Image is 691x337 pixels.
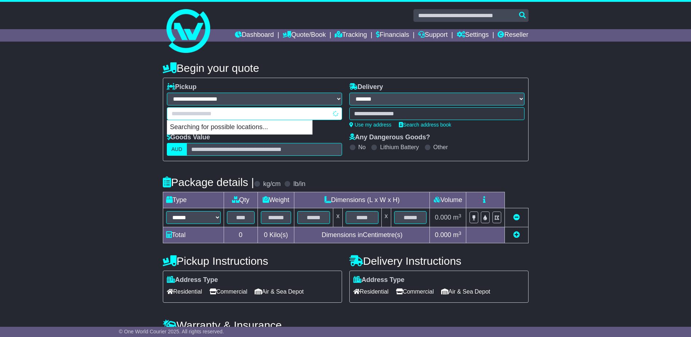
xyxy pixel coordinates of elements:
label: Any Dangerous Goods? [349,133,430,142]
label: Other [433,144,448,151]
a: Search address book [399,122,451,128]
td: Kilo(s) [258,227,294,243]
h4: Begin your quote [163,62,529,74]
typeahead: Please provide city [167,107,342,120]
span: 0 [264,231,267,239]
label: No [358,144,366,151]
a: Reseller [498,29,528,42]
h4: Delivery Instructions [349,255,529,267]
td: Qty [224,192,258,208]
label: kg/cm [263,180,280,188]
td: Total [163,227,224,243]
span: 0.000 [435,214,451,221]
p: Searching for possible locations... [167,120,312,134]
span: Residential [167,286,202,297]
sup: 3 [459,231,462,236]
span: m [453,214,462,221]
span: Air & Sea Depot [441,286,490,297]
label: lb/in [293,180,305,188]
label: Delivery [349,83,383,91]
td: Dimensions (L x W x H) [294,192,430,208]
a: Use my address [349,122,392,128]
a: Settings [457,29,489,42]
span: m [453,231,462,239]
h4: Package details | [163,176,254,188]
label: Goods Value [167,133,210,142]
span: 0.000 [435,231,451,239]
label: Address Type [167,276,218,284]
span: © One World Courier 2025. All rights reserved. [119,329,224,334]
a: Financials [376,29,409,42]
a: Tracking [335,29,367,42]
a: Add new item [513,231,520,239]
td: Type [163,192,224,208]
h4: Pickup Instructions [163,255,342,267]
a: Support [418,29,448,42]
td: Dimensions in Centimetre(s) [294,227,430,243]
td: Weight [258,192,294,208]
span: Commercial [209,286,247,297]
sup: 3 [459,213,462,218]
label: Lithium Battery [380,144,419,151]
label: Pickup [167,83,197,91]
label: Address Type [353,276,405,284]
span: Air & Sea Depot [255,286,304,297]
label: AUD [167,143,187,156]
td: Volume [430,192,466,208]
a: Dashboard [235,29,274,42]
a: Quote/Book [283,29,326,42]
td: x [333,208,343,227]
td: 0 [224,227,258,243]
span: Commercial [396,286,434,297]
a: Remove this item [513,214,520,221]
h4: Warranty & Insurance [163,319,529,331]
span: Residential [353,286,389,297]
td: x [381,208,391,227]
